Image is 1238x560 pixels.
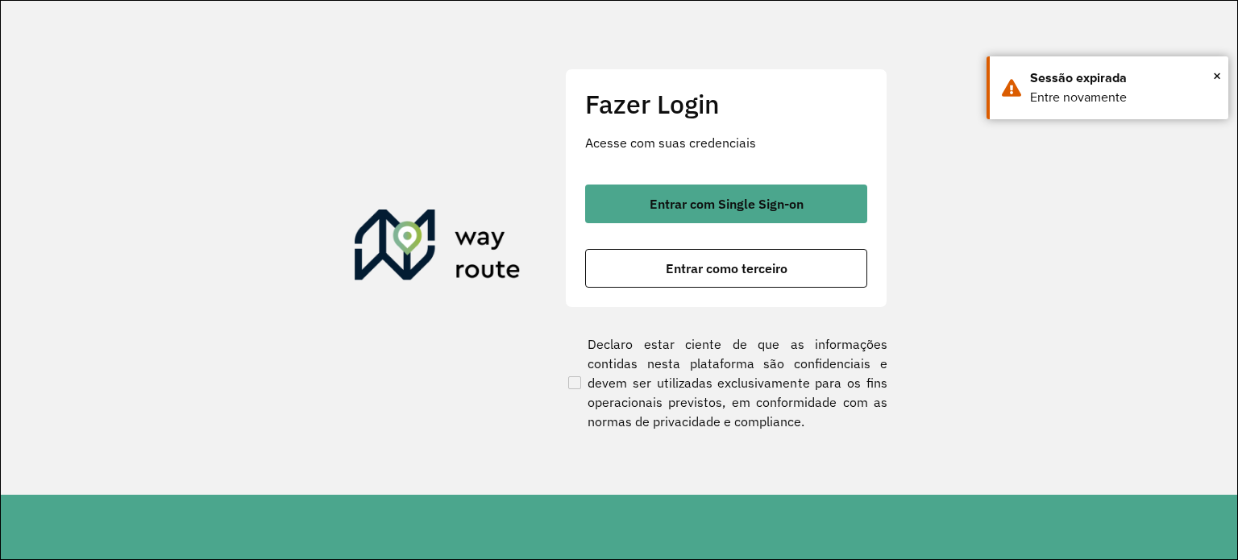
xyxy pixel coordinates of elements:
label: Declaro estar ciente de que as informações contidas nesta plataforma são confidenciais e devem se... [565,334,887,431]
div: Entre novamente [1030,88,1216,107]
button: Close [1213,64,1221,88]
p: Acesse com suas credenciais [585,133,867,152]
button: button [585,249,867,288]
h2: Fazer Login [585,89,867,119]
img: Roteirizador AmbevTech [355,209,521,287]
span: × [1213,64,1221,88]
button: button [585,185,867,223]
div: Sessão expirada [1030,68,1216,88]
span: Entrar com Single Sign-on [650,197,804,210]
span: Entrar como terceiro [666,262,787,275]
